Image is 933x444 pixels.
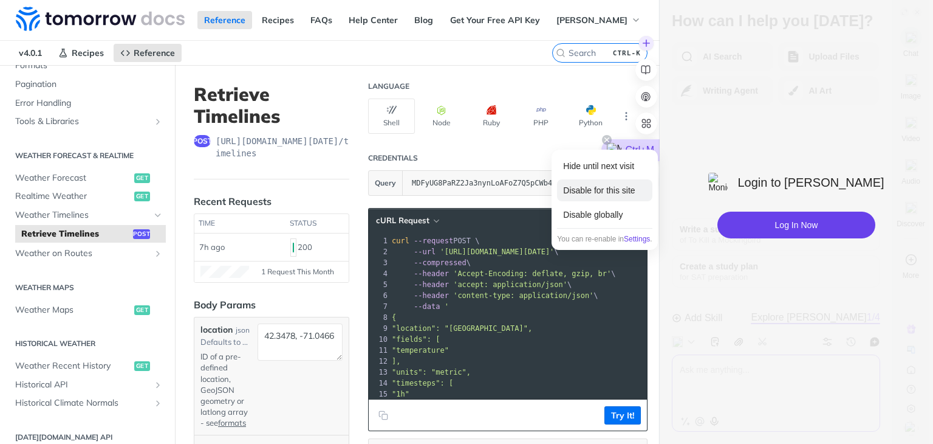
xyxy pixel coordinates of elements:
[9,169,166,187] a: Weather Forecastget
[342,11,405,29] a: Help Center
[9,282,166,293] h2: Weather Maps
[15,209,150,221] span: Weather Timelines
[15,97,163,109] span: Error Handling
[392,324,532,333] span: "location": "[GEOGRAPHIC_DATA]",
[236,325,250,336] div: json
[453,269,611,278] span: 'Accept-Encoding: deflate, gzip, br'
[453,291,593,300] span: 'content-type: application/json'
[194,194,272,209] div: Recent Requests
[369,257,389,268] div: 3
[15,190,131,203] span: Realtime Weather
[194,297,256,312] div: Body Params
[369,171,403,195] button: Query
[304,11,339,29] a: FAQs
[392,237,480,245] span: POST \
[134,361,150,371] span: get
[15,78,163,91] span: Pagination
[133,229,150,239] span: post
[134,305,150,315] span: get
[194,135,211,147] span: post
[550,11,648,29] button: [PERSON_NAME]
[414,302,440,311] span: --data
[468,99,514,134] button: Ruby
[9,206,166,224] a: Weather TimelinesHide subpages for Weather Timelines
[285,214,346,234] th: status
[392,335,440,344] span: "fields": [
[445,302,449,311] span: '
[368,99,415,134] button: Shell
[414,258,466,267] span: --compressed
[15,379,150,391] span: Historical API
[392,368,471,376] span: "units": "metric",
[392,390,409,398] span: "1h"
[376,215,429,226] span: cURL Request
[153,380,163,390] button: Show subpages for Historical API
[369,356,389,367] div: 12
[369,389,389,400] div: 15
[392,346,449,355] span: "temperature"
[392,269,616,278] span: \
[569,47,665,58] input: CTRL-K
[200,266,249,278] canvas: Line Graph
[604,406,641,425] button: Try It!
[414,280,449,289] span: --header
[9,394,166,412] a: Historical Climate NormalsShow subpages for Historical Climate Normals
[369,279,389,290] div: 5
[408,11,440,29] a: Blog
[194,83,349,128] h1: Retrieve Timelines
[610,47,644,59] kbd: CTRL-K
[556,48,566,58] svg: Search
[369,312,389,323] div: 8
[52,44,111,62] a: Recipes
[153,117,163,127] button: Show subpages for Tools & Libraries
[9,376,166,394] a: Historical APIShow subpages for Historical API
[369,301,389,312] div: 7
[414,248,436,256] span: --url
[9,301,166,319] a: Weather Mapsget
[567,99,614,134] button: Python
[9,432,166,443] h2: [DATE][DOMAIN_NAME] API
[290,237,341,258] div: 200
[368,82,409,91] div: Language
[9,357,166,375] a: Weather Recent Historyget
[255,11,301,29] a: Recipes
[392,379,453,387] span: "timesteps": [
[369,367,389,378] div: 13
[369,323,389,334] div: 9
[414,269,449,278] span: --header
[153,249,163,258] button: Show subpages for Weather on Routes
[621,111,632,122] svg: More ellipsis
[392,280,572,289] span: \
[134,192,150,201] span: get
[414,291,449,300] span: --header
[200,351,253,428] p: ID of a pre-defined location, GeoJSON geometry or latlong array - see
[15,172,131,184] span: Weather Forecast
[369,378,389,389] div: 14
[12,44,49,62] span: v4.0.1
[9,150,166,161] h2: Weather Forecast & realtime
[406,171,631,195] input: apikey
[518,99,564,134] button: PHP
[443,11,499,29] a: API Status
[153,210,163,220] button: Hide subpages for Weather Timelines
[369,334,389,345] div: 10
[153,398,163,408] button: Show subpages for Historical Climate Normals
[369,290,389,301] div: 6
[199,242,225,252] span: 7h ago
[134,173,150,183] span: get
[453,280,567,289] span: 'accept: application/json'
[15,304,131,316] span: Weather Maps
[556,15,627,26] span: [PERSON_NAME]
[443,11,547,29] a: Get Your Free API Key
[369,235,389,246] div: 1
[200,324,233,336] label: location
[375,178,396,189] span: Query
[617,107,635,125] button: More Languages
[392,313,396,322] span: {
[392,237,409,245] span: curl
[369,246,389,257] div: 2
[216,135,349,159] span: https://api.tomorrow.io/v4/timelines
[15,116,150,128] span: Tools & Libraries
[440,248,554,256] span: '[URL][DOMAIN_NAME][DATE]'
[15,225,166,243] a: Retrieve Timelinespost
